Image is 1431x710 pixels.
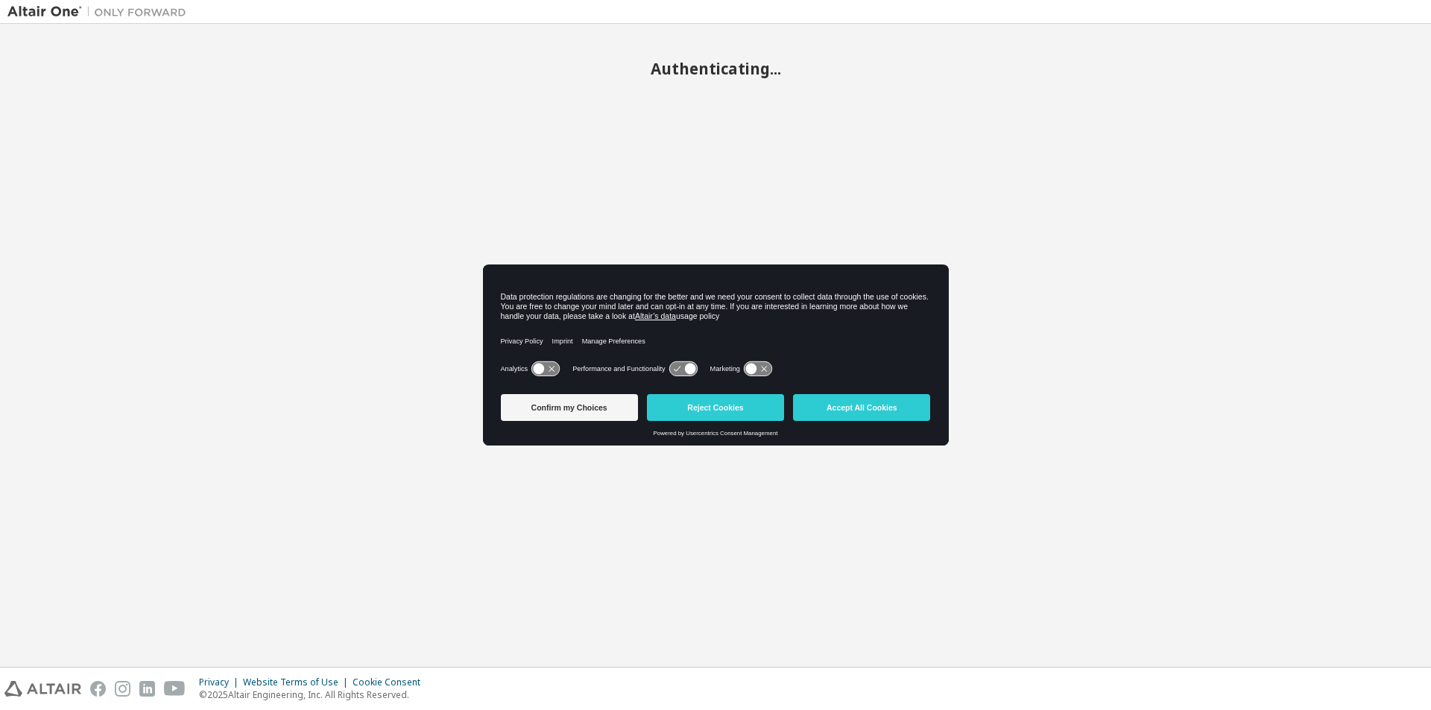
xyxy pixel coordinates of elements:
[243,676,353,688] div: Website Terms of Use
[4,681,81,697] img: altair_logo.svg
[90,681,106,697] img: facebook.svg
[164,681,186,697] img: youtube.svg
[115,681,130,697] img: instagram.svg
[7,4,194,19] img: Altair One
[199,676,243,688] div: Privacy
[139,681,155,697] img: linkedin.svg
[353,676,429,688] div: Cookie Consent
[199,688,429,701] p: © 2025 Altair Engineering, Inc. All Rights Reserved.
[7,59,1424,78] h2: Authenticating...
